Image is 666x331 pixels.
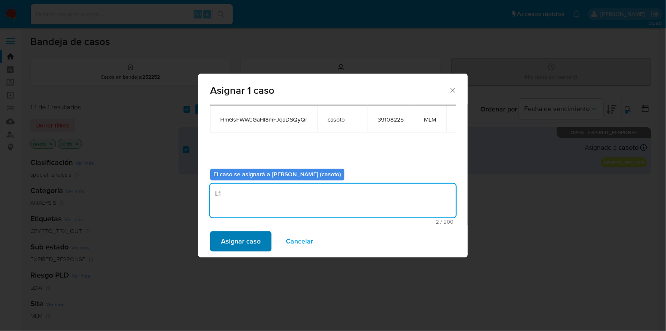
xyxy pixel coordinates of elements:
[213,170,341,178] b: El caso se asignará a [PERSON_NAME] (casoto)
[210,231,272,252] button: Asignar caso
[328,116,357,123] span: casoto
[213,219,453,225] span: Máximo 500 caracteres
[210,85,449,95] span: Asignar 1 caso
[220,116,307,123] span: HmGsFWWeGaHI8mFJqaDSQyQr
[210,184,456,217] textarea: L1
[198,74,468,257] div: assign-modal
[449,86,456,94] button: Cerrar ventana
[221,232,261,251] span: Asignar caso
[424,116,436,123] span: MLM
[286,232,313,251] span: Cancelar
[378,116,404,123] span: 39108225
[275,231,324,252] button: Cancelar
